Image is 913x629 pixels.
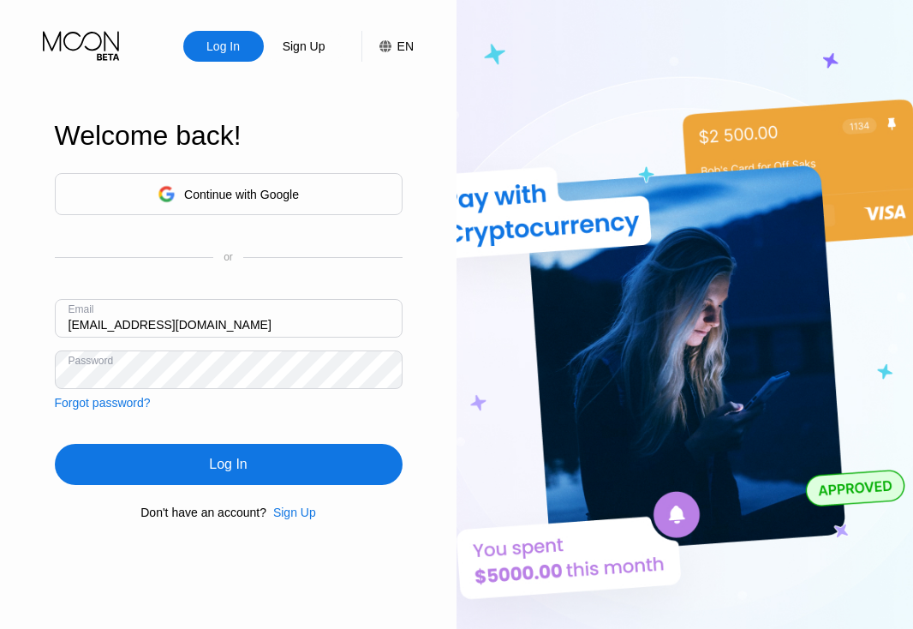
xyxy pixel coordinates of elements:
[273,506,316,519] div: Sign Up
[55,396,151,410] div: Forgot password?
[184,188,299,201] div: Continue with Google
[55,444,403,485] div: Log In
[397,39,414,53] div: EN
[69,355,114,367] div: Password
[183,31,264,62] div: Log In
[69,303,94,315] div: Email
[266,506,316,519] div: Sign Up
[140,506,266,519] div: Don't have an account?
[264,31,344,62] div: Sign Up
[224,251,233,263] div: or
[55,120,403,152] div: Welcome back!
[281,38,327,55] div: Sign Up
[55,173,403,215] div: Continue with Google
[361,31,414,62] div: EN
[205,38,242,55] div: Log In
[209,456,247,473] div: Log In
